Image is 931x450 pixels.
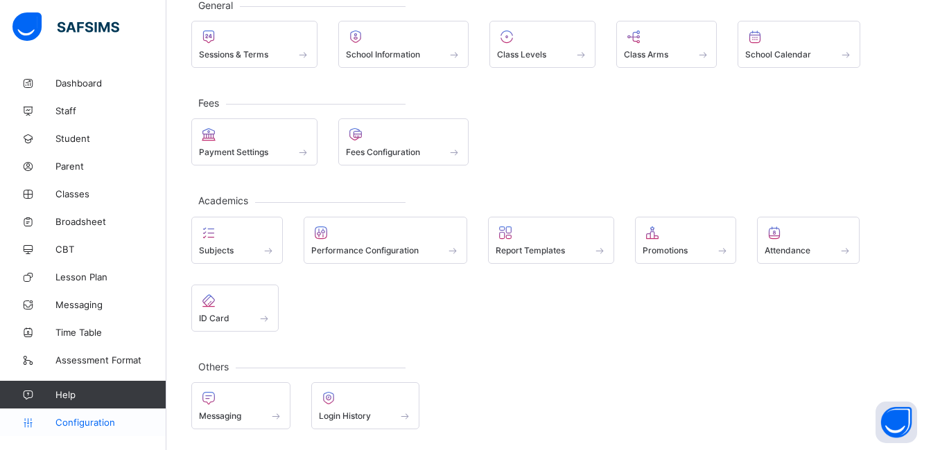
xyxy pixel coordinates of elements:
[765,245,810,255] span: Attendance
[191,118,317,165] div: Payment Settings
[55,133,166,144] span: Student
[199,411,241,421] span: Messaging
[338,21,469,68] div: School Information
[55,161,166,172] span: Parent
[55,299,166,310] span: Messaging
[55,417,166,428] span: Configuration
[738,21,860,68] div: School Calendar
[643,245,688,255] span: Promotions
[199,245,234,255] span: Subjects
[55,216,166,227] span: Broadsheet
[489,21,595,68] div: Class Levels
[635,217,737,264] div: Promotions
[191,361,236,372] span: Others
[488,217,614,264] div: Report Templates
[199,147,268,157] span: Payment Settings
[311,245,419,255] span: Performance Configuration
[745,49,811,60] span: School Calendar
[55,244,166,255] span: CBT
[55,354,166,366] span: Assessment Format
[346,147,420,157] span: Fees Configuration
[346,49,420,60] span: School Information
[876,402,917,443] button: Open asap
[191,217,283,264] div: Subjects
[304,217,468,264] div: Performance Configuration
[319,411,371,421] span: Login History
[191,382,290,429] div: Messaging
[55,105,166,116] span: Staff
[55,188,166,199] span: Classes
[311,382,420,429] div: Login History
[191,195,255,206] span: Academics
[199,313,229,323] span: ID Card
[757,217,860,264] div: Attendance
[191,285,279,332] div: ID Card
[12,12,119,42] img: safsims
[338,118,469,165] div: Fees Configuration
[191,21,317,68] div: Sessions & Terms
[55,327,166,338] span: Time Table
[191,97,226,109] span: Fees
[624,49,668,60] span: Class Arms
[55,271,166,282] span: Lesson Plan
[55,389,166,400] span: Help
[497,49,546,60] span: Class Levels
[55,78,166,89] span: Dashboard
[616,21,717,68] div: Class Arms
[199,49,268,60] span: Sessions & Terms
[496,245,565,255] span: Report Templates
